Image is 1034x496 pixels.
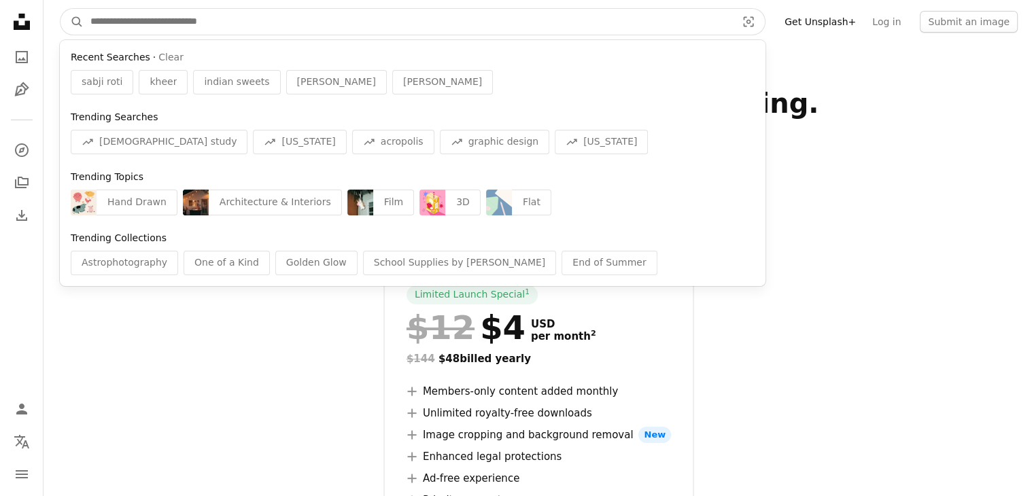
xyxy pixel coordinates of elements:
div: Flat [512,190,551,215]
form: Find visuals sitewide [60,8,765,35]
li: Members-only content added monthly [407,383,671,400]
span: Trending Topics [71,171,143,182]
div: Hand Drawn [97,190,177,215]
span: indian sweets [204,75,269,89]
div: One of a Kind [184,251,270,275]
div: Astrophotography [71,251,178,275]
div: End of Summer [562,251,657,275]
a: 1 [522,288,532,302]
li: Enhanced legal protections [407,448,671,465]
span: [PERSON_NAME] [403,75,482,89]
button: Menu [8,461,35,488]
span: New [638,427,671,443]
a: Explore [8,137,35,164]
span: kheer [150,75,177,89]
a: Download History [8,202,35,229]
li: Unlimited royalty-free downloads [407,405,671,421]
a: Illustrations [8,76,35,103]
button: Language [8,428,35,455]
span: [US_STATE] [281,135,335,149]
a: Log in / Sign up [8,395,35,423]
sup: 2 [591,329,596,338]
a: Collections [8,169,35,196]
span: acropolis [381,135,424,149]
a: 2 [588,330,599,342]
div: 3D [445,190,481,215]
div: · [71,51,755,65]
div: $48 billed yearly [407,351,671,367]
span: [DEMOGRAPHIC_DATA] study [99,135,237,149]
span: $144 [407,353,435,365]
img: premium_vector-1738857557550-07f8ae7b8745 [71,190,97,215]
span: sabji roti [82,75,122,89]
li: Image cropping and background removal [407,427,671,443]
img: premium_vector-1731660406144-6a3fe8e15ac2 [486,190,512,215]
img: premium_photo-1686167978316-e075293442bf [183,190,209,215]
li: Ad-free experience [407,470,671,486]
sup: 1 [525,287,530,296]
div: Film [373,190,414,215]
span: USD [531,318,596,330]
a: Photos [8,43,35,71]
span: per month [531,330,596,342]
span: graphic design [468,135,538,149]
div: Golden Glow [275,251,358,275]
button: Search Unsplash [61,9,84,35]
button: Submit an image [920,11,1018,33]
button: Visual search [732,9,765,35]
img: premium_photo-1664457241825-600243040ef5 [347,190,373,215]
div: Limited Launch Special [407,285,538,304]
span: Trending Collections [71,232,167,243]
div: School Supplies by [PERSON_NAME] [363,251,557,275]
span: [PERSON_NAME] [297,75,376,89]
span: $12 [407,310,475,345]
span: [US_STATE] [583,135,637,149]
button: Clear [158,51,184,65]
span: Trending Searches [71,111,158,122]
a: Home — Unsplash [8,8,35,38]
a: Log in [864,11,909,33]
div: $4 [407,310,525,345]
div: Architecture & Interiors [209,190,342,215]
span: Recent Searches [71,51,150,65]
img: premium_vector-1758302521831-3bea775646bd [419,190,445,215]
a: Get Unsplash+ [776,11,864,33]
